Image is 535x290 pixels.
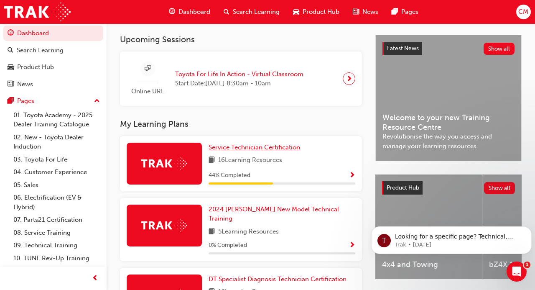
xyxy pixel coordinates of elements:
[484,43,515,55] button: Show all
[10,109,103,131] a: 01. Toyota Academy - 2025 Dealer Training Catalogue
[169,7,175,17] span: guage-icon
[218,155,282,166] span: 16 Learning Resources
[353,7,359,17] span: news-icon
[392,7,398,17] span: pages-icon
[516,5,531,19] button: CM
[141,219,187,232] img: Trak
[209,275,346,283] span: DT Specialist Diagnosis Technician Certification
[10,226,103,239] a: 08. Service Training
[209,171,250,180] span: 44 % Completed
[10,264,103,277] a: All Pages
[382,181,515,195] a: Product HubShow all
[3,93,103,109] button: Pages
[303,7,339,17] span: Product Hub
[94,96,100,107] span: up-icon
[3,59,103,75] a: Product Hub
[141,157,187,170] img: Trak
[10,179,103,192] a: 05. Sales
[8,81,14,88] span: news-icon
[349,170,355,181] button: Show Progress
[382,132,515,151] span: Revolutionise the way you access and manage your learning resources.
[17,62,54,72] div: Product Hub
[217,3,286,21] a: search-iconSearch Learning
[17,96,34,106] div: Pages
[3,43,103,58] a: Search Learning
[92,273,98,284] span: prev-icon
[175,79,303,88] span: Start Date: [DATE] 8:30am - 10am
[387,184,419,191] span: Product Hub
[10,166,103,179] a: 04. Customer Experience
[349,242,355,249] span: Show Progress
[401,7,418,17] span: Pages
[8,47,13,54] span: search-icon
[233,7,280,17] span: Search Learning
[524,262,530,268] span: 1
[10,213,103,226] a: 07. Parts21 Certification
[8,98,14,105] span: pages-icon
[10,131,103,153] a: 02. New - Toyota Dealer Induction
[17,80,33,89] div: News
[178,7,210,17] span: Dashboard
[507,262,527,282] iframe: Intercom live chat
[162,3,217,21] a: guage-iconDashboard
[368,209,535,267] iframe: Intercom notifications message
[209,143,303,152] a: Service Technician Certification
[127,87,168,96] span: Online URL
[10,239,103,252] a: 09. Technical Training
[8,64,14,71] span: car-icon
[382,113,515,132] span: Welcome to your new Training Resource Centre
[293,7,299,17] span: car-icon
[209,227,215,237] span: book-icon
[362,7,378,17] span: News
[3,24,103,93] button: DashboardSearch LearningProduct HubNews
[175,69,303,79] span: Toyota For Life In Action - Virtual Classroom
[17,46,64,55] div: Search Learning
[3,26,103,41] a: Dashboard
[8,30,14,37] span: guage-icon
[209,144,300,151] span: Service Technician Certification
[145,64,151,74] span: sessionType_ONLINE_URL-icon
[218,227,279,237] span: 5 Learning Resources
[209,205,355,223] a: 2024 [PERSON_NAME] New Model Technical Training
[518,7,528,17] span: CM
[10,191,103,213] a: 06. Electrification (EV & Hybrid)
[120,119,362,129] h3: My Learning Plans
[10,153,103,166] a: 03. Toyota For Life
[346,73,352,85] span: next-icon
[484,182,515,194] button: Show all
[387,45,419,52] span: Latest News
[224,7,229,17] span: search-icon
[209,205,339,223] span: 2024 [PERSON_NAME] New Model Technical Training
[4,3,71,21] img: Trak
[209,155,215,166] span: book-icon
[385,3,425,21] a: pages-iconPages
[286,3,346,21] a: car-iconProduct Hub
[375,35,522,161] a: Latest NewsShow allWelcome to your new Training Resource CentreRevolutionise the way you access a...
[346,3,385,21] a: news-iconNews
[382,42,515,55] a: Latest NewsShow all
[10,252,103,265] a: 10. TUNE Rev-Up Training
[209,275,350,284] a: DT Specialist Diagnosis Technician Certification
[349,172,355,180] span: Show Progress
[127,58,355,100] a: Online URLToyota For Life In Action - Virtual ClassroomStart Date:[DATE] 8:30am - 10am
[120,35,362,44] h3: Upcoming Sessions
[3,77,103,92] a: News
[349,240,355,251] button: Show Progress
[209,241,247,250] span: 0 % Completed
